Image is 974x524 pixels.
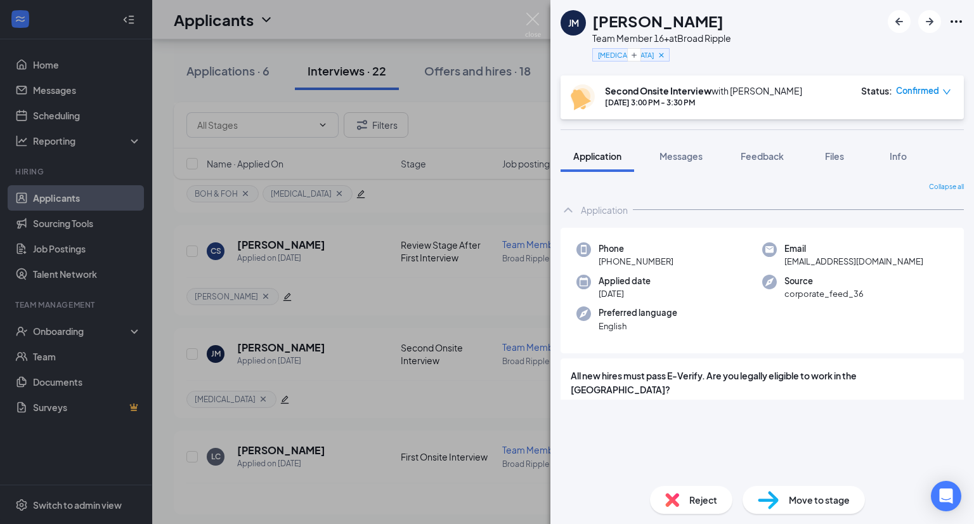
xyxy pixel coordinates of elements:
div: Status : [861,84,892,97]
span: Application [573,150,621,162]
div: JM [568,16,579,29]
button: ArrowRight [918,10,941,33]
span: Confirmed [896,84,939,97]
button: ArrowLeftNew [888,10,911,33]
span: [DATE] [599,287,651,300]
span: Messages [659,150,703,162]
div: with [PERSON_NAME] [605,84,802,97]
svg: Cross [657,51,666,60]
span: Files [825,150,844,162]
svg: ArrowRight [922,14,937,29]
span: corporate_feed_36 [784,287,864,300]
div: Team Member 16+ at Broad Ripple [592,32,731,44]
span: Preferred language [599,306,677,319]
h1: [PERSON_NAME] [592,10,724,32]
button: Plus [627,48,641,62]
span: Move to stage [789,493,850,507]
span: Info [890,150,907,162]
svg: Plus [630,51,638,59]
span: down [942,88,951,96]
b: Second Onsite Interview [605,85,711,96]
svg: ChevronUp [561,202,576,218]
div: Application [581,204,628,216]
span: Applied date [599,275,651,287]
span: Phone [599,242,673,255]
div: Open Intercom Messenger [931,481,961,511]
span: Reject [689,493,717,507]
span: All new hires must pass E-Verify. Are you legally eligible to work in the [GEOGRAPHIC_DATA]? [571,369,954,396]
span: [PHONE_NUMBER] [599,255,673,268]
span: [EMAIL_ADDRESS][DOMAIN_NAME] [784,255,923,268]
span: Feedback [741,150,784,162]
span: English [599,320,677,332]
span: Email [784,242,923,255]
svg: ArrowLeftNew [892,14,907,29]
span: Collapse all [929,182,964,192]
span: Source [784,275,864,287]
span: [MEDICAL_DATA] [598,49,654,60]
svg: Ellipses [949,14,964,29]
div: [DATE] 3:00 PM - 3:30 PM [605,97,802,108]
